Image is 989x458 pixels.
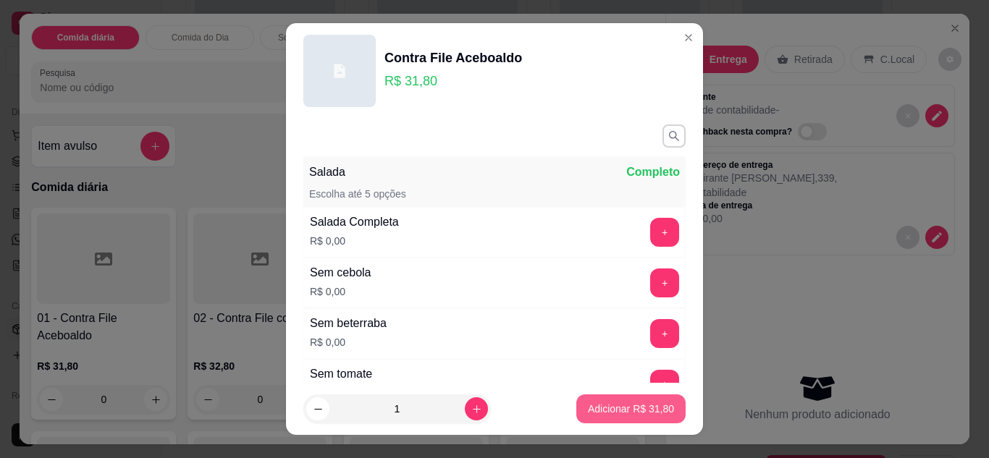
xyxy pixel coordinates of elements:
[310,213,399,231] div: Salada Completa
[310,365,372,383] div: Sem tomate
[384,48,522,68] div: Contra File Aceboaldo
[310,335,387,349] p: R$ 0,00
[650,268,679,297] button: add
[306,397,329,420] button: decrease-product-quantity
[465,397,488,420] button: increase-product-quantity
[310,234,399,248] p: R$ 0,00
[309,187,406,201] p: Escolha até 5 opções
[650,370,679,399] button: add
[650,319,679,348] button: add
[588,402,674,416] p: Adicionar R$ 31,80
[309,164,345,181] p: Salada
[310,315,387,332] div: Sem beterraba
[576,394,686,423] button: Adicionar R$ 31,80
[650,218,679,247] button: add
[626,164,680,181] p: Completo
[384,71,522,91] p: R$ 31,80
[677,26,700,49] button: Close
[310,264,371,281] div: Sem cebola
[310,284,371,299] p: R$ 0,00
